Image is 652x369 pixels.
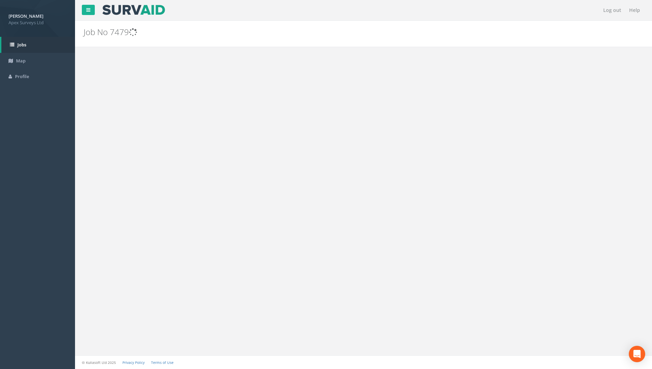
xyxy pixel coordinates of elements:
a: Terms of Use [151,360,174,365]
small: © Kullasoft Ltd 2025 [82,360,116,365]
a: Jobs [1,37,75,53]
a: Privacy Policy [122,360,145,365]
span: Jobs [17,42,26,48]
strong: [PERSON_NAME] [9,13,43,19]
span: Map [16,58,26,64]
h2: Job No 7479 [84,28,548,36]
div: Open Intercom Messenger [629,346,645,362]
span: Profile [15,73,29,79]
span: Apex Surveys Ltd [9,19,66,26]
a: [PERSON_NAME] Apex Surveys Ltd [9,11,66,26]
